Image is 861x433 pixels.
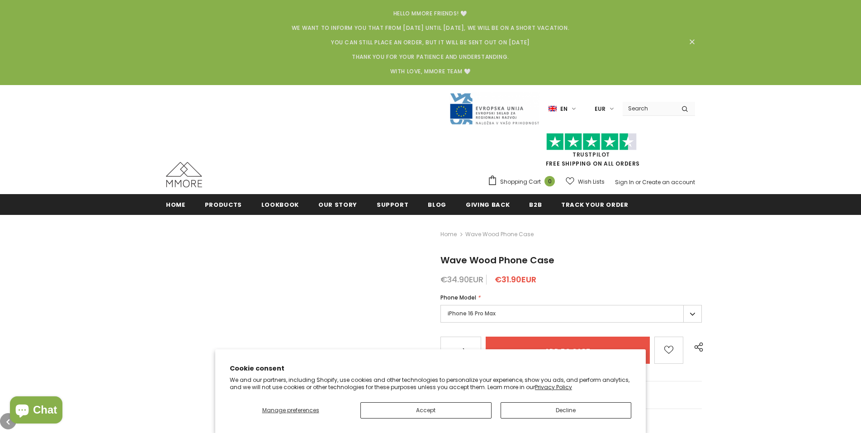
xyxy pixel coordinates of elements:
[440,294,476,301] span: Phone Model
[166,162,202,187] img: MMORE Cases
[466,194,510,214] a: Giving back
[177,9,684,18] p: Hello MMORE Friends! 🤍
[561,200,628,209] span: Track your order
[495,274,536,285] span: €31.90EUR
[561,194,628,214] a: Track your order
[560,105,568,114] span: en
[440,254,554,266] span: Wave Wood Phone Case
[230,364,631,373] h2: Cookie consent
[177,38,684,47] p: You can still place an order, but it will be sent out on [DATE]
[261,194,299,214] a: Lookbook
[261,200,299,209] span: Lookbook
[535,383,572,391] a: Privacy Policy
[595,105,606,114] span: EUR
[566,174,605,190] a: Wish Lists
[544,176,555,186] span: 0
[377,194,409,214] a: support
[465,229,534,240] span: Wave Wood Phone Case
[428,194,446,214] a: Blog
[449,105,539,112] a: Javni Razpis
[529,194,542,214] a: B2B
[205,194,242,214] a: Products
[549,105,557,113] img: i-lang-1.png
[177,67,684,76] p: With Love, MMORE Team 🤍
[449,92,539,125] img: Javni Razpis
[177,24,684,33] p: We want to inform you that from [DATE] until [DATE], we will be on a short vacation.
[572,151,610,158] a: Trustpilot
[230,376,631,390] p: We and our partners, including Shopify, use cookies and other technologies to personalize your ex...
[642,178,695,186] a: Create an account
[529,200,542,209] span: B2B
[318,200,357,209] span: Our Story
[501,402,632,419] button: Decline
[486,337,650,364] input: Add to cart
[546,133,637,151] img: Trust Pilot Stars
[578,177,605,186] span: Wish Lists
[440,274,483,285] span: €34.90EUR
[428,200,446,209] span: Blog
[205,200,242,209] span: Products
[7,396,65,426] inbox-online-store-chat: Shopify online store chat
[177,52,684,62] p: Thank you for your patience and understanding.
[377,200,409,209] span: support
[318,194,357,214] a: Our Story
[487,175,559,189] a: Shopping Cart 0
[466,200,510,209] span: Giving back
[166,194,185,214] a: Home
[635,178,641,186] span: or
[262,406,319,414] span: Manage preferences
[230,402,351,419] button: Manage preferences
[615,178,634,186] a: Sign In
[166,200,185,209] span: Home
[623,102,675,115] input: Search Site
[440,305,702,323] label: iPhone 16 Pro Max
[487,137,695,167] span: FREE SHIPPING ON ALL ORDERS
[440,229,457,240] a: Home
[360,402,492,419] button: Accept
[500,177,541,186] span: Shopping Cart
